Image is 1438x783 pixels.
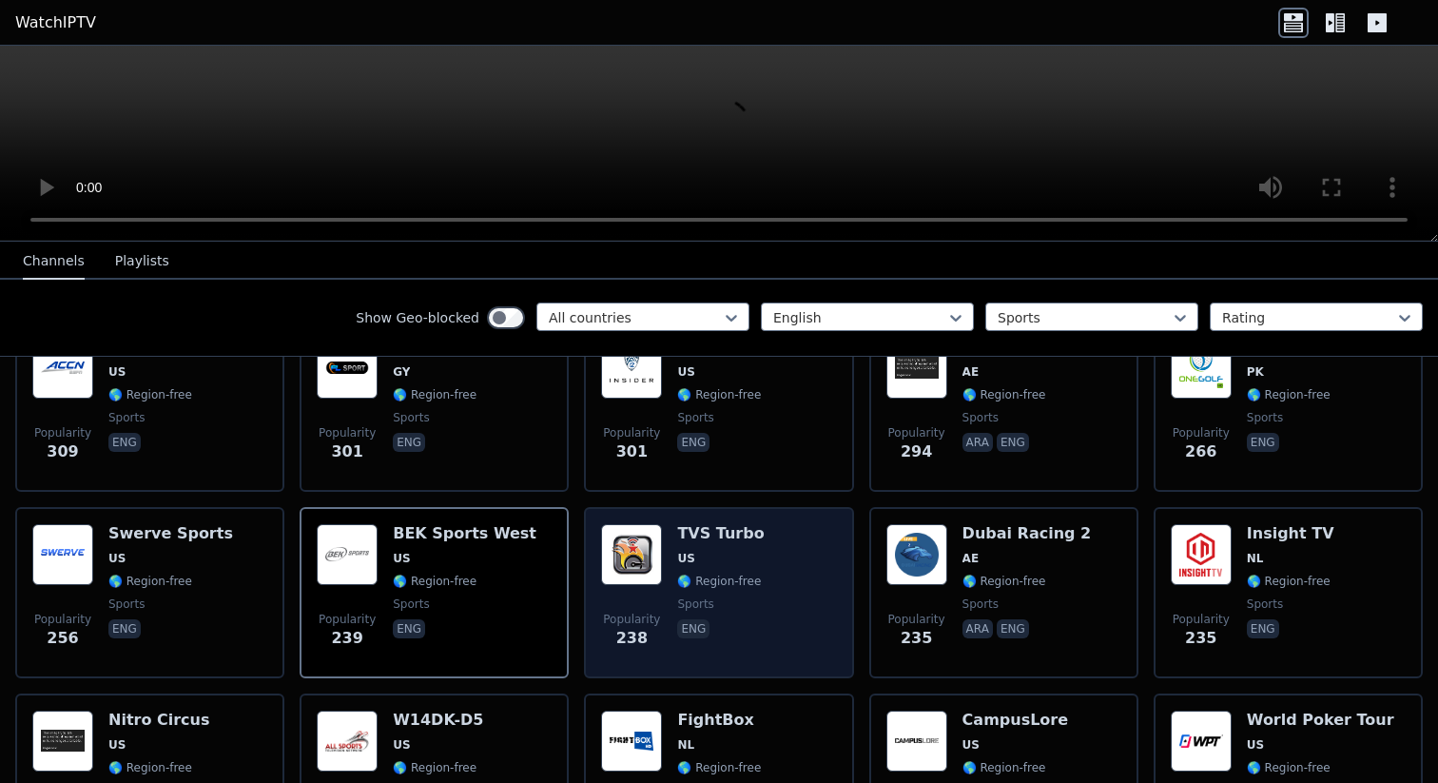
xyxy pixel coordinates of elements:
span: 🌎 Region-free [677,387,761,402]
span: Popularity [1173,425,1230,440]
span: 🌎 Region-free [393,574,476,589]
label: Show Geo-blocked [356,308,479,327]
h6: Swerve Sports [108,524,233,543]
h6: TVS Turbo [677,524,764,543]
span: 🌎 Region-free [108,760,192,775]
span: 256 [47,627,78,650]
h6: BEK Sports West [393,524,536,543]
h6: FightBox [677,711,761,730]
img: CampusLore [886,711,947,772]
p: ara [962,619,993,638]
img: Sharjah Sports [886,338,947,399]
span: sports [677,410,713,425]
a: WatchIPTV [15,11,96,34]
span: Popularity [319,612,376,627]
img: Dubai Racing 2 [886,524,947,585]
span: US [393,737,410,753]
h6: Dubai Racing 2 [962,524,1092,543]
button: Channels [23,244,85,280]
span: 301 [616,440,648,463]
h6: CampusLore [962,711,1069,730]
span: 238 [616,627,648,650]
span: US [108,364,126,380]
img: One Golf [1171,338,1232,399]
span: 🌎 Region-free [108,387,192,402]
span: NL [677,737,694,753]
span: 🌎 Region-free [393,760,476,775]
span: 🌎 Region-free [962,760,1046,775]
span: Popularity [888,612,945,627]
p: eng [677,433,709,452]
span: sports [108,597,145,612]
span: 301 [331,440,362,463]
img: W14DK-D5 [317,711,378,772]
span: 239 [331,627,362,650]
span: 🌎 Region-free [677,574,761,589]
img: TVS Turbo [601,524,662,585]
span: sports [962,410,999,425]
img: ACC Network [32,338,93,399]
span: Popularity [34,612,91,627]
span: Popularity [319,425,376,440]
span: US [677,551,694,566]
span: US [108,737,126,753]
span: AE [962,364,979,380]
span: GY [393,364,410,380]
p: eng [108,619,141,638]
span: US [962,737,980,753]
span: NL [1247,551,1264,566]
span: Popularity [603,425,660,440]
p: eng [1247,433,1279,452]
p: eng [997,433,1029,452]
span: 🌎 Region-free [1247,760,1331,775]
span: US [1247,737,1264,753]
button: Playlists [115,244,169,280]
span: Popularity [603,612,660,627]
img: Swerve Sports [32,524,93,585]
span: AE [962,551,979,566]
span: 🌎 Region-free [393,387,476,402]
p: eng [393,433,425,452]
img: BEK Sports West [317,524,378,585]
span: 🌎 Region-free [1247,387,1331,402]
span: US [108,551,126,566]
span: sports [677,597,713,612]
span: 🌎 Region-free [677,760,761,775]
img: Insight TV [1171,524,1232,585]
span: US [393,551,410,566]
span: sports [1247,410,1283,425]
img: Pac-12 Insider [601,338,662,399]
span: sports [393,597,429,612]
span: Popularity [1173,612,1230,627]
img: FL Sport [317,338,378,399]
p: eng [393,619,425,638]
span: 235 [1185,627,1216,650]
span: sports [962,597,999,612]
span: Popularity [888,425,945,440]
span: 🌎 Region-free [108,574,192,589]
span: sports [1247,597,1283,612]
span: Popularity [34,425,91,440]
span: sports [108,410,145,425]
span: 🌎 Region-free [962,574,1046,589]
img: FightBox [601,711,662,772]
p: eng [1247,619,1279,638]
p: eng [677,619,709,638]
span: sports [393,410,429,425]
span: 🌎 Region-free [1247,574,1331,589]
p: eng [997,619,1029,638]
h6: Nitro Circus [108,711,210,730]
span: 294 [901,440,932,463]
span: 235 [901,627,932,650]
h6: W14DK-D5 [393,711,483,730]
span: 🌎 Region-free [962,387,1046,402]
p: ara [962,433,993,452]
h6: World Poker Tour [1247,711,1394,730]
span: PK [1247,364,1264,380]
h6: Insight TV [1247,524,1334,543]
span: 266 [1185,440,1216,463]
p: eng [108,433,141,452]
span: 309 [47,440,78,463]
img: World Poker Tour [1171,711,1232,772]
span: US [677,364,694,380]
